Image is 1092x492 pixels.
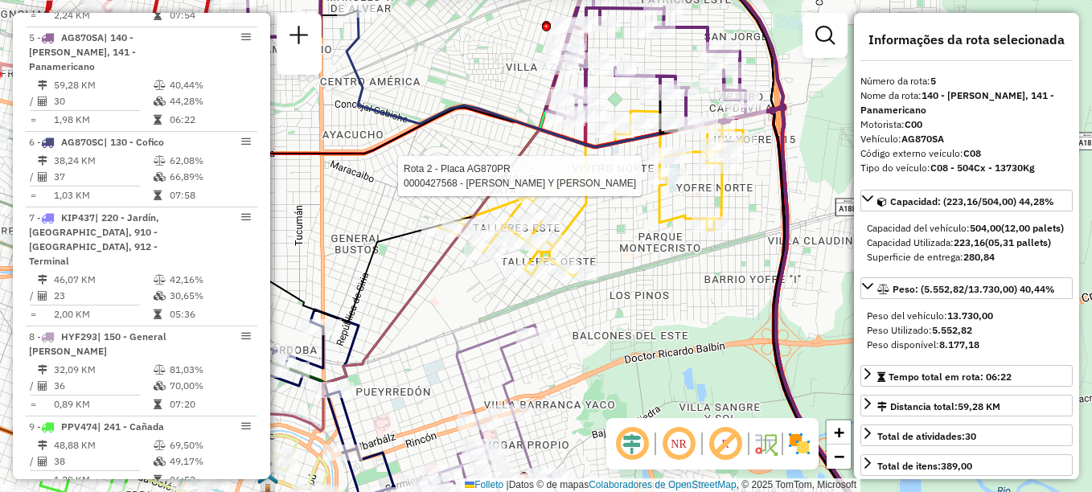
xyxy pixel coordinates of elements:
span: Ocultar deslocamento [613,424,651,463]
i: Distância Total [38,365,47,375]
i: % de utilização da cubagem [154,457,166,466]
td: = [29,472,37,488]
i: % de utilização do peso [154,441,166,450]
td: = [29,112,37,128]
i: Tempo total em rota [154,310,162,319]
td: 59,28 KM [53,77,153,93]
a: Nova sessão e pesquisa [283,19,315,55]
span: 59,28 KM [958,400,1000,412]
strong: (12,00 palets) [1001,222,1064,234]
font: 70,00% [170,379,203,392]
a: Tempo total em rota: 06:22 [860,365,1073,387]
i: Total de Atividades [38,291,47,301]
span: | [507,479,509,490]
i: % de utilização da cubagem [154,381,166,391]
td: 46,07 KM [53,272,153,288]
td: 30 [53,93,153,109]
i: % de utilização da cubagem [154,96,166,106]
a: Folleto [465,479,503,490]
a: Colaboradores de OpenStreetMap [589,479,736,490]
i: Total de Atividades [38,96,47,106]
td: 0,89 KM [53,396,153,412]
td: 05:36 [169,306,250,322]
a: Alejar [827,445,851,469]
td: 69,50% [169,437,250,453]
td: 32,09 KM [53,362,153,378]
td: 06:22 [169,112,250,128]
span: + [834,422,844,442]
td: / [29,169,37,185]
font: 9 - [29,420,41,433]
td: = [29,187,37,203]
a: Total de atividades:30 [860,424,1073,446]
em: Opções [241,32,251,42]
strong: 140 - [PERSON_NAME], 141 - Panamericano [860,89,1054,116]
i: Tempo total em rota [154,400,162,409]
i: % de utilização da cubagem [154,291,166,301]
td: / [29,93,37,109]
strong: 13.730,00 [947,310,993,322]
td: 38 [53,453,153,469]
div: Peso: (5.552,82/13.730,00) 40,44% [860,302,1073,359]
td: 06:52 [169,472,250,488]
font: Capacidad del vehículo: [867,222,1064,234]
span: PPV474 [61,420,97,433]
div: Peso disponível: [867,338,1066,352]
i: % de utilização do peso [154,156,166,166]
i: Tempo total em rota [154,10,162,20]
span: | 220 - Jardín, [GEOGRAPHIC_DATA], 910 - [GEOGRAPHIC_DATA], 912 - Terminal [29,211,159,267]
div: Total de itens: [877,459,972,474]
a: Capacidad: (223,16/504,00) 44,28% [860,190,1073,211]
td: 1,29 KM [53,472,153,488]
span: − [834,446,844,466]
a: Peso: (5.552,82/13.730,00) 40,44% [860,277,1073,299]
i: % de utilização do peso [154,275,166,285]
td: 37 [53,169,153,185]
span: KIP437 [61,211,95,223]
i: Tempo total em rota [154,475,162,485]
span: HYF293 [61,330,97,342]
strong: C00 [905,118,922,130]
i: Total de Atividades [38,381,47,391]
i: Total de Atividades [38,172,47,182]
i: Distância Total [38,275,47,285]
span: Ocultar NR [659,424,698,463]
td: 40,44% [169,77,250,93]
font: 30,65% [170,289,203,301]
span: AG870SA [61,31,104,43]
em: Opções [241,421,251,431]
strong: 8.177,18 [939,338,979,351]
span: | 241 - Cañada [97,420,164,433]
td: / [29,453,37,469]
td: 1,03 KM [53,187,153,203]
span: Exibir rótulo [706,424,745,463]
td: = [29,396,37,412]
div: Capacidad: (223,16/504,00) 44,28% [860,215,1073,271]
span: Tempo total em rota: 06:22 [889,371,1012,383]
font: 66,89% [170,170,203,182]
strong: 5.552,82 [932,324,972,336]
strong: AG870SA [901,133,944,145]
font: 44,28% [170,95,203,107]
td: 2,24 KM [53,7,153,23]
strong: 5 [930,75,936,87]
td: 1,98 KM [53,112,153,128]
td: 81,03% [169,362,250,378]
strong: 504,00 [970,222,1001,234]
i: % de utilização da cubagem [154,172,166,182]
strong: C08 [963,147,981,159]
td: 42,16% [169,272,250,288]
td: 36 [53,378,153,394]
a: Total de itens:389,00 [860,454,1073,476]
td: 07:54 [169,7,250,23]
em: Opções [241,331,251,341]
span: Peso: (5.552,82/13.730,00) 40,44% [893,283,1055,295]
h4: Informações da rota selecionada [860,32,1073,47]
strong: 389,00 [941,460,972,472]
span: Capacidad: (223,16/504,00) 44,28% [890,195,1054,207]
a: Distancia total:59,28 KM [860,395,1073,416]
span: Peso del vehículo: [867,310,993,322]
td: / [29,288,37,304]
font: 8 - [29,330,41,342]
span: | 150 - General [PERSON_NAME] [29,330,166,357]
